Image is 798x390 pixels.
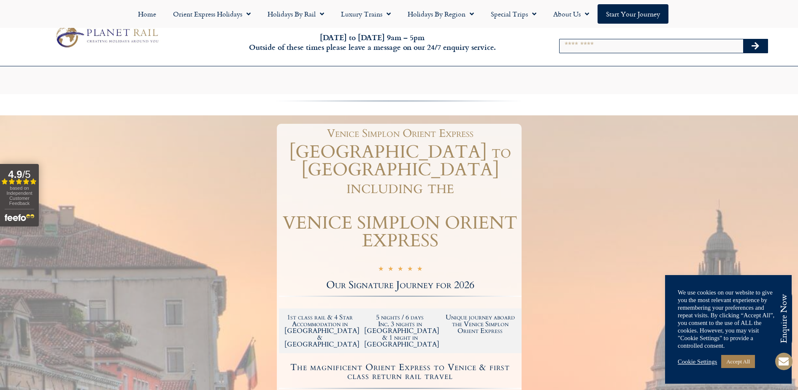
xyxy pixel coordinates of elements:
[417,265,422,275] i: ☆
[678,289,779,349] div: We use cookies on our website to give you the most relevant experience by remembering your prefer...
[721,355,755,368] a: Accept All
[280,363,520,381] h4: The magnificent Orient Express to Venice & first class return rail travel
[399,4,482,24] a: Holidays by Region
[678,358,717,365] a: Cookie Settings
[398,265,403,275] i: ☆
[259,4,333,24] a: Holidays by Rail
[743,39,768,53] button: Search
[215,33,530,52] h6: [DATE] to [DATE] 9am – 5pm Outside of these times please leave a message on our 24/7 enquiry serv...
[598,4,668,24] a: Start your Journey
[279,143,522,250] h1: [GEOGRAPHIC_DATA] to [GEOGRAPHIC_DATA] including the VENICE SIMPLON ORIENT EXPRESS
[364,314,436,348] h2: 5 nights / 6 days Inc. 3 nights in [GEOGRAPHIC_DATA] & 1 night in [GEOGRAPHIC_DATA]
[130,4,165,24] a: Home
[545,4,598,24] a: About Us
[283,128,517,139] h1: Venice Simplon Orient Express
[284,314,356,348] h2: 1st class rail & 4 Star Accommodation in [GEOGRAPHIC_DATA] & [GEOGRAPHIC_DATA]
[407,265,413,275] i: ☆
[51,23,161,50] img: Planet Rail Train Holidays Logo
[444,314,516,334] h2: Unique journey aboard the Venice Simplon Orient Express
[333,4,399,24] a: Luxury Trains
[4,4,794,24] nav: Menu
[378,264,422,275] div: 5/5
[279,280,522,290] h2: Our Signature Journey for 2026
[388,265,393,275] i: ☆
[378,265,384,275] i: ☆
[482,4,545,24] a: Special Trips
[165,4,259,24] a: Orient Express Holidays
